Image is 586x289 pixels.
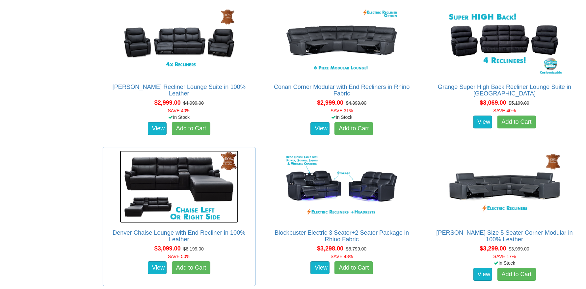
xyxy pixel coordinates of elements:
[445,5,564,77] img: Grange Super High Back Recliner Lounge Suite in Fabric
[154,245,181,252] span: $3,099.00
[120,150,238,223] img: Denver Chaise Lounge with End Recliner in 100% Leather
[473,116,493,129] a: View
[168,108,190,113] font: SAVE 40%
[101,114,257,120] div: In Stock
[168,254,190,259] font: SAVE 50%
[331,254,353,259] font: SAVE 43%
[172,261,210,275] a: Add to Cart
[480,99,506,106] span: $3,069.00
[282,5,401,77] img: Conan Corner Modular with End Recliners in Rhino Fabric
[493,108,516,113] font: SAVE 40%
[509,246,529,251] del: $3,999.00
[509,100,529,106] del: $5,199.00
[437,229,573,243] a: [PERSON_NAME] Size 5 Seater Corner Modular in 100% Leather
[274,84,410,97] a: Conan Corner Modular with End Recliners in Rhino Fabric
[282,150,401,223] img: Blockbuster Electric 3 Seater+2 Seater Package in Rhino Fabric
[148,261,167,275] a: View
[120,5,238,77] img: Maxwell Recliner Lounge Suite in 100% Leather
[317,99,343,106] span: $2,999.00
[493,254,516,259] font: SAVE 17%
[183,246,204,251] del: $6,199.00
[317,245,343,252] span: $3,298.00
[113,229,245,243] a: Denver Chaise Lounge with End Recliner in 100% Leather
[334,122,373,135] a: Add to Cart
[275,229,409,243] a: Blockbuster Electric 3 Seater+2 Seater Package in Rhino Fabric
[154,99,181,106] span: $2,999.00
[346,246,366,251] del: $5,799.00
[427,260,582,266] div: In Stock
[473,268,493,281] a: View
[148,122,167,135] a: View
[172,122,210,135] a: Add to Cart
[497,268,536,281] a: Add to Cart
[438,84,571,97] a: Grange Super High Back Recliner Lounge Suite in [GEOGRAPHIC_DATA]
[497,116,536,129] a: Add to Cart
[445,150,564,223] img: Valencia King Size 5 Seater Corner Modular in 100% Leather
[331,108,353,113] font: SAVE 31%
[183,100,204,106] del: $4,999.00
[113,84,246,97] a: [PERSON_NAME] Recliner Lounge Suite in 100% Leather
[480,245,506,252] span: $3,299.00
[346,100,366,106] del: $4,399.00
[334,261,373,275] a: Add to Cart
[264,114,419,120] div: In Stock
[310,122,330,135] a: View
[310,261,330,275] a: View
